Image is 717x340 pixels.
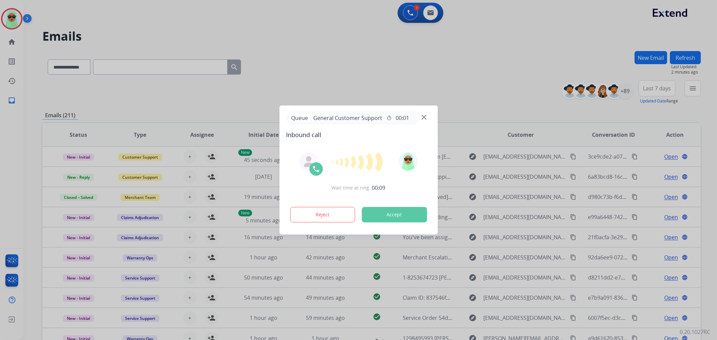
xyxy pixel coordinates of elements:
span: 00:09 [372,184,386,192]
span: General Customer Support [311,114,385,122]
mat-icon: timer [386,115,392,121]
img: avatar [399,152,418,171]
img: close-button [422,115,427,120]
img: call-icon [312,165,320,173]
p: 0.20.1027RC [680,328,710,336]
img: agent-avatar [303,156,314,167]
span: 00:01 [396,114,409,122]
button: Reject [290,207,355,222]
span: Inbound call [286,130,431,139]
span: Wait time at ring: [332,184,371,191]
p: Queue [289,114,311,122]
button: Accept [362,207,427,222]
